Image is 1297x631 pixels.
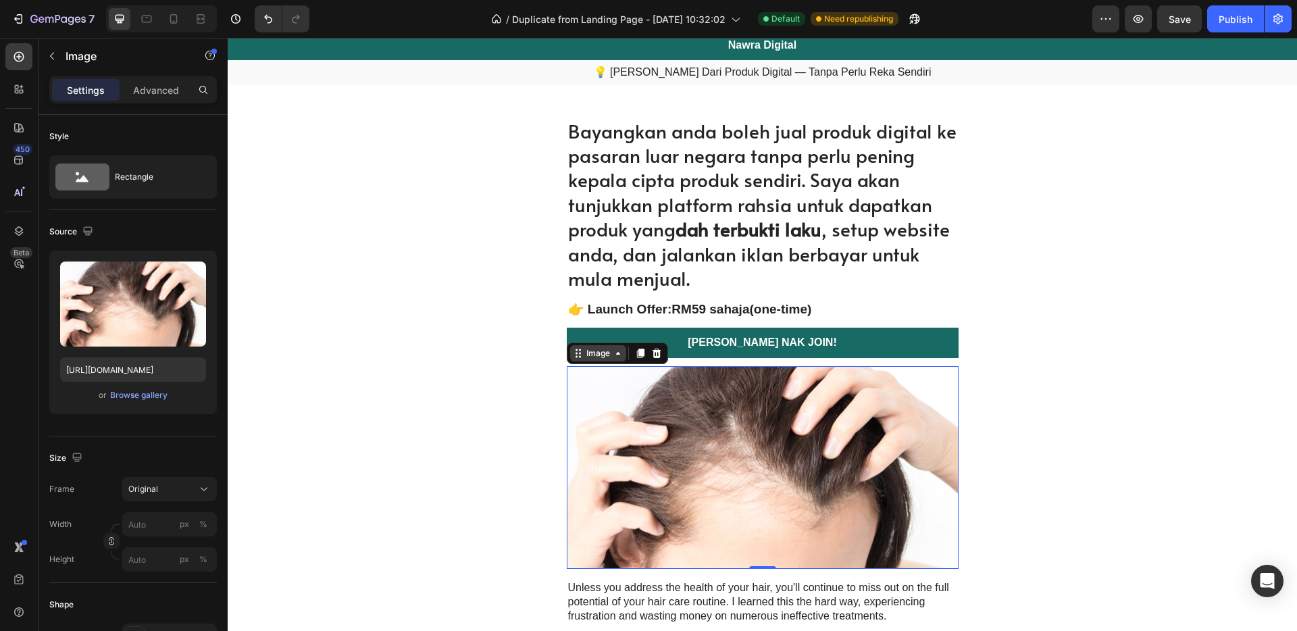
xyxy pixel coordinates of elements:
[5,5,101,32] button: 7
[444,264,522,278] strong: RM59 sahaja
[1,28,1068,42] p: 💡 [PERSON_NAME] Dari Produk Digital — Tanpa Perlu Reka Sendiri
[49,553,74,565] label: Height
[506,12,509,26] span: /
[67,83,105,97] p: Settings
[176,551,193,567] button: %
[460,298,609,312] p: [PERSON_NAME] NAK JOIN!
[339,80,731,255] h1: Bayangkan anda boleh jual produk digital ke pasaran luar negara tanpa perlu pening kepala cipta p...
[180,553,189,565] div: px
[228,38,1297,631] iframe: Design area
[824,13,893,25] span: Need republishing
[115,161,197,193] div: Rectangle
[1169,14,1191,25] span: Save
[339,262,731,282] h2: 👉 Launch Offer: (one-time)
[339,290,731,320] a: [PERSON_NAME] NAK JOIN!
[60,357,206,382] input: https://example.com/image.jpg
[180,518,189,530] div: px
[49,518,72,530] label: Width
[176,516,193,532] button: %
[49,223,96,241] div: Source
[60,261,206,347] img: preview-image
[448,178,594,204] strong: dah terbukti laku
[13,144,32,155] div: 450
[195,516,211,532] button: px
[512,12,726,26] span: Duplicate from Landing Page - [DATE] 10:32:02
[339,328,731,532] img: gempages_581566676550550446-45f595e9-8b99-47fb-8389-eb34f1590029.png
[49,483,74,495] label: Frame
[122,477,217,501] button: Original
[49,449,85,468] div: Size
[199,553,207,565] div: %
[122,547,217,572] input: px%
[356,309,385,322] div: Image
[340,543,730,585] p: Unless you address the health of your hair, you'll continue to miss out on the full potential of ...
[255,5,309,32] div: Undo/Redo
[109,388,168,402] button: Browse gallery
[49,130,69,143] div: Style
[195,551,211,567] button: px
[1207,5,1264,32] button: Publish
[49,599,74,611] div: Shape
[199,518,207,530] div: %
[1157,5,1202,32] button: Save
[88,11,95,27] p: 7
[133,83,179,97] p: Advanced
[110,389,168,401] div: Browse gallery
[66,48,180,64] p: Image
[128,483,158,495] span: Original
[10,247,32,258] div: Beta
[1219,12,1252,26] div: Publish
[771,13,800,25] span: Default
[1251,565,1283,597] div: Open Intercom Messenger
[122,512,217,536] input: px%
[99,387,107,403] span: or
